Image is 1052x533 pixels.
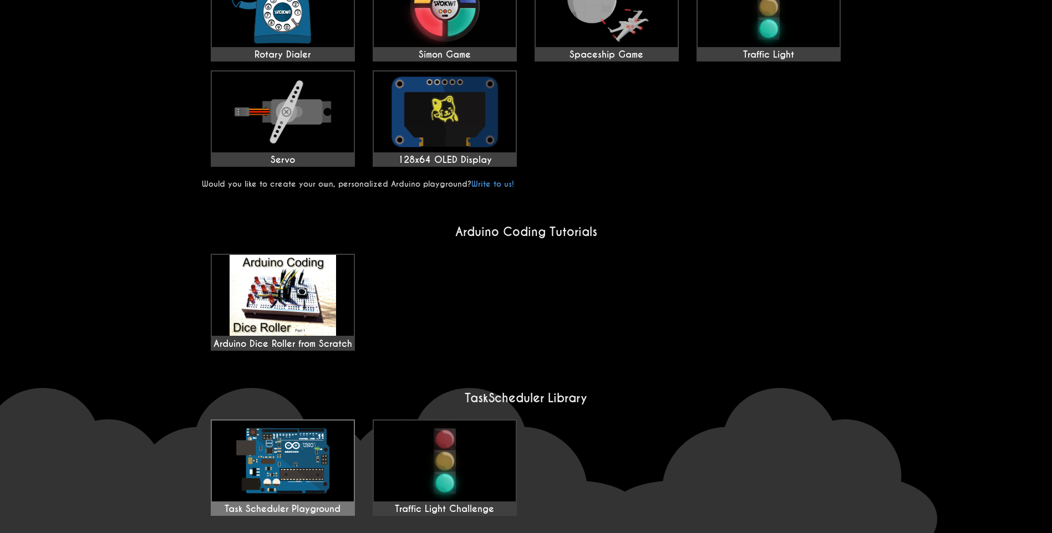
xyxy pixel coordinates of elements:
[212,71,354,152] img: Servo
[374,421,516,501] img: Traffic Light Challenge
[374,71,516,152] img: 128x64 OLED Display
[536,49,678,60] div: Spaceship Game
[212,49,354,60] div: Rotary Dialer
[374,49,516,60] div: Simon Game
[202,224,851,239] h2: Arduino Coding Tutorials
[374,504,516,515] div: Traffic Light Challenge
[212,421,354,501] img: Task Scheduler Playground
[471,179,514,189] a: Write to us!
[373,70,517,167] a: 128x64 OLED Display
[373,419,517,516] a: Traffic Light Challenge
[211,254,355,351] a: Arduino Dice Roller from Scratch
[211,70,355,167] a: Servo
[211,419,355,516] a: Task Scheduler Playground
[698,49,840,60] div: Traffic Light
[212,155,354,166] div: Servo
[374,155,516,166] div: 128x64 OLED Display
[212,504,354,515] div: Task Scheduler Playground
[202,179,851,189] p: Would you like to create your own, personalized Arduino playground?
[212,255,354,350] div: Arduino Dice Roller from Scratch
[212,255,354,336] img: maxresdefault.jpg
[202,391,851,406] h2: TaskScheduler Library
